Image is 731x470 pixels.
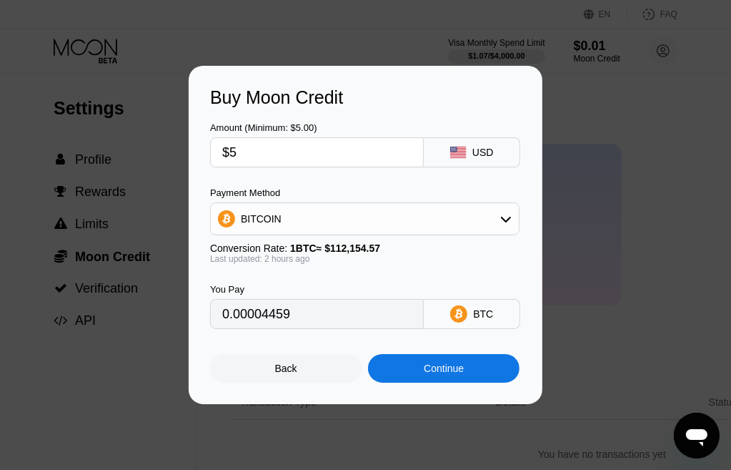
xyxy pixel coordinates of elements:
[222,138,412,167] input: $0.00
[472,147,494,158] div: USD
[368,354,519,383] div: Continue
[275,363,297,374] div: Back
[424,363,464,374] div: Continue
[210,354,362,383] div: Back
[210,243,519,254] div: Conversion Rate:
[210,87,521,108] div: Buy Moon Credit
[241,213,282,225] div: BITCOIN
[210,122,424,133] div: Amount (Minimum: $5.00)
[473,308,493,320] div: BTC
[211,205,519,233] div: BITCOIN
[290,243,380,254] span: 1 BTC ≈ $112,154.57
[210,254,519,264] div: Last updated: 2 hours ago
[210,284,424,295] div: You Pay
[674,413,720,459] iframe: Button to launch messaging window, conversation in progress
[210,187,519,198] div: Payment Method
